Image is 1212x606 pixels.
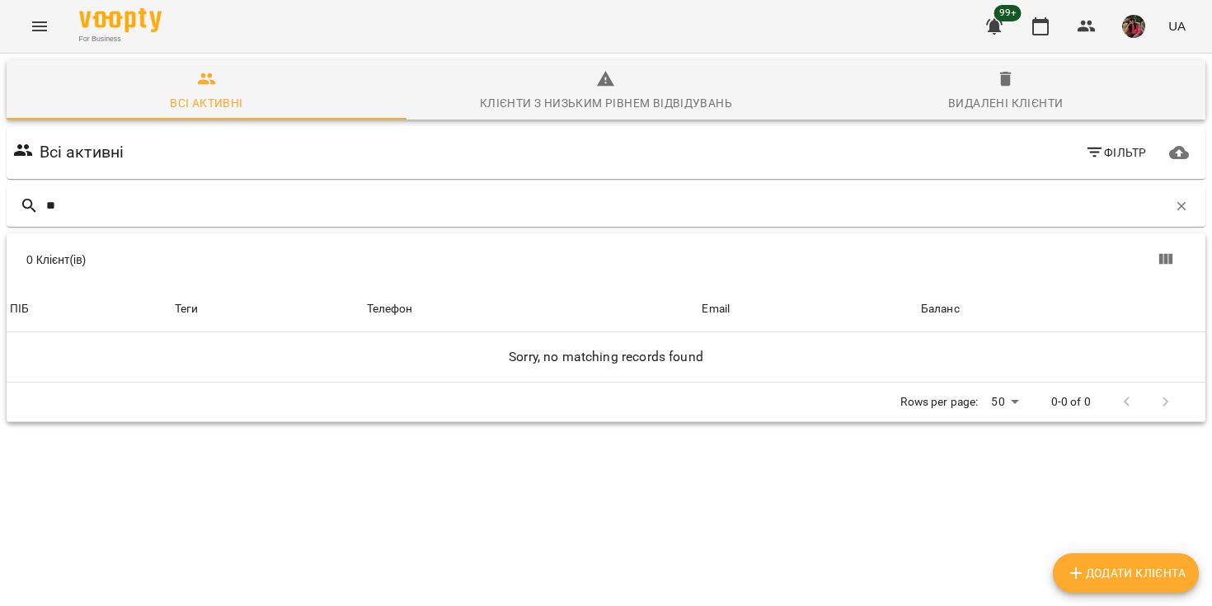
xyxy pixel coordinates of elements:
div: ПІБ [10,299,29,319]
div: Sort [367,299,413,319]
h6: Sorry, no matching records found [10,345,1202,369]
span: UA [1168,17,1186,35]
img: Voopty Logo [79,8,162,32]
button: UA [1162,11,1192,41]
div: Клієнти з низьким рівнем відвідувань [480,93,732,113]
h6: Всі активні [40,139,124,165]
button: Фільтр [1078,138,1153,167]
button: Menu [20,7,59,46]
span: Фільтр [1085,143,1147,162]
div: Sort [10,299,29,319]
span: Email [702,299,914,319]
img: 7105fa523d679504fad829f6fcf794f1.JPG [1122,15,1145,38]
p: 0-0 of 0 [1051,394,1091,411]
div: Теги [175,299,360,319]
div: 50 [984,390,1024,414]
p: Rows per page: [900,394,978,411]
button: Показати колонки [1146,240,1186,280]
div: Sort [921,299,960,319]
span: Баланс [921,299,1202,319]
div: Телефон [367,299,413,319]
div: Всі активні [170,93,242,113]
div: Table Toolbar [7,233,1205,286]
span: ПІБ [10,299,168,319]
span: 99+ [994,5,1022,21]
div: 0 Клієнт(ів) [26,251,616,268]
span: Телефон [367,299,696,319]
div: Sort [702,299,730,319]
div: Видалені клієнти [948,93,1063,113]
div: Баланс [921,299,960,319]
span: For Business [79,34,162,45]
div: Email [702,299,730,319]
